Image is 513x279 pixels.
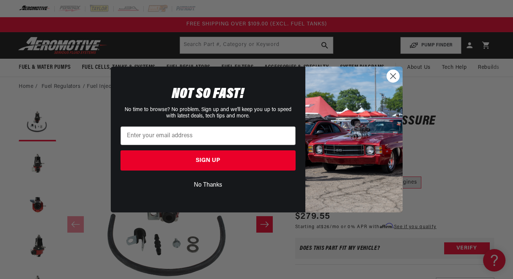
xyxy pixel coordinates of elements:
[120,126,296,145] input: Enter your email address
[125,107,291,119] span: No time to browse? No problem. Sign up and we'll keep you up to speed with latest deals, tech tip...
[120,178,296,192] button: No Thanks
[387,70,400,83] button: Close dialog
[120,150,296,171] button: SIGN UP
[172,87,244,102] span: NOT SO FAST!
[305,67,403,212] img: 85cdd541-2605-488b-b08c-a5ee7b438a35.jpeg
